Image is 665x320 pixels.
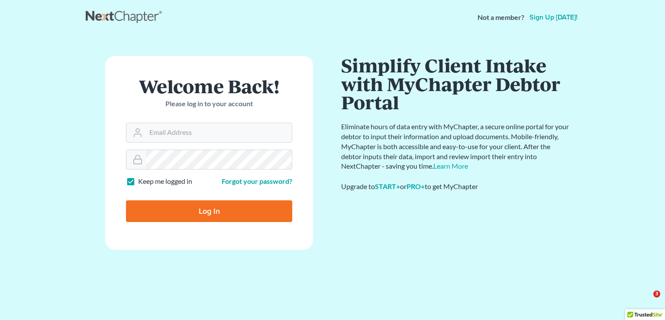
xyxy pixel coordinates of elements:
[341,182,571,192] div: Upgrade to or to get MyChapter
[407,182,425,190] a: PRO+
[138,176,192,186] label: Keep me logged in
[126,99,292,109] p: Please log in to your account
[222,177,292,185] a: Forgot your password?
[433,162,468,170] a: Learn More
[528,14,579,21] a: Sign up [DATE]!
[478,13,524,23] strong: Not a member?
[146,123,292,142] input: Email Address
[636,291,656,311] iframe: Intercom live chat
[126,200,292,222] input: Log In
[341,56,571,111] h1: Simplify Client Intake with MyChapter Debtor Portal
[653,291,660,297] span: 3
[341,122,571,171] p: Eliminate hours of data entry with MyChapter, a secure online portal for your debtor to input the...
[126,77,292,95] h1: Welcome Back!
[375,182,400,190] a: START+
